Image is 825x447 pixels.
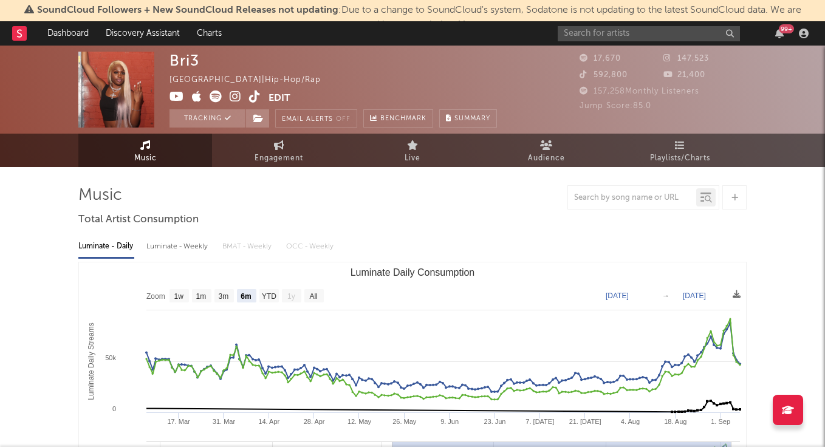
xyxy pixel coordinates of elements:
div: Luminate - Weekly [146,236,210,257]
text: [DATE] [683,292,706,300]
div: Luminate - Daily [78,236,134,257]
text: 18. Aug [664,418,686,425]
text: Luminate Daily Consumption [351,267,475,278]
a: Dashboard [39,21,97,46]
span: : Due to a change to SoundCloud's system, Sodatone is not updating to the latest SoundCloud data.... [37,5,801,30]
a: Audience [479,134,613,167]
text: 21. [DATE] [569,418,601,425]
text: 7. [DATE] [525,418,554,425]
span: 157,258 Monthly Listeners [580,87,699,95]
button: Tracking [169,109,245,128]
text: 1. Sep [711,418,730,425]
button: 99+ [775,29,784,38]
a: Benchmark [363,109,433,128]
span: 21,400 [663,71,705,79]
text: All [309,292,317,301]
text: Luminate Daily Streams [87,322,95,400]
span: Live [405,151,420,166]
text: 28. Apr [304,418,325,425]
span: 147,523 [663,55,709,63]
text: 3m [219,292,229,301]
div: [GEOGRAPHIC_DATA] | Hip-Hop/Rap [169,73,335,87]
button: Email AlertsOff [275,109,357,128]
a: Playlists/Charts [613,134,747,167]
text: Zoom [146,292,165,301]
text: 9. Jun [440,418,459,425]
span: SoundCloud Followers + New SoundCloud Releases not updating [37,5,338,15]
span: Summary [454,115,490,122]
text: [DATE] [606,292,629,300]
a: Engagement [212,134,346,167]
text: 1m [196,292,207,301]
text: 1w [174,292,184,301]
div: Bri3 [169,52,199,69]
text: 31. Mar [213,418,236,425]
text: 0 [112,405,116,412]
em: Off [336,116,351,123]
div: 99 + [779,24,794,33]
text: 6m [241,292,251,301]
span: Benchmark [380,112,426,126]
button: Summary [439,109,497,128]
span: Total Artist Consumption [78,213,199,227]
a: Live [346,134,479,167]
text: 23. Jun [484,418,505,425]
input: Search by song name or URL [568,193,696,203]
text: 17. Mar [167,418,190,425]
span: 592,800 [580,71,628,79]
span: Playlists/Charts [650,151,710,166]
a: Charts [188,21,230,46]
text: 14. Apr [258,418,279,425]
span: Dismiss [458,20,465,30]
text: 4. Aug [621,418,640,425]
text: 50k [105,354,116,361]
span: 17,670 [580,55,621,63]
span: Audience [528,151,565,166]
a: Discovery Assistant [97,21,188,46]
span: Music [134,151,157,166]
text: 1y [287,292,295,301]
text: YTD [262,292,276,301]
button: Edit [269,90,290,106]
input: Search for artists [558,26,740,41]
text: 12. May [347,418,372,425]
text: 26. May [392,418,417,425]
span: Jump Score: 85.0 [580,102,651,110]
text: → [662,292,669,300]
a: Music [78,134,212,167]
span: Engagement [255,151,303,166]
